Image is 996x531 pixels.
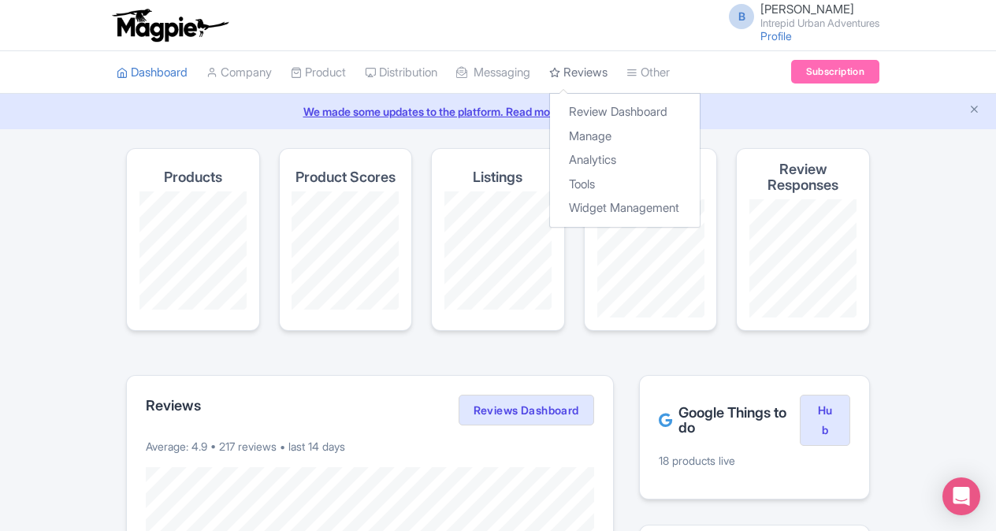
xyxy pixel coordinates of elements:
a: Widget Management [550,196,700,221]
a: Company [206,51,272,95]
a: We made some updates to the platform. Read more about the new layout [9,103,987,120]
h2: Reviews [146,398,201,414]
h2: Google Things to do [659,405,800,436]
img: logo-ab69f6fb50320c5b225c76a69d11143b.png [109,8,231,43]
h4: Listings [473,169,522,185]
span: B [729,4,754,29]
a: Messaging [456,51,530,95]
h4: Products [164,169,222,185]
a: Subscription [791,60,879,84]
p: 18 products live [659,452,850,469]
a: Review Dashboard [550,100,700,124]
a: Analytics [550,148,700,173]
button: Close announcement [968,102,980,120]
div: Open Intercom Messenger [942,477,980,515]
small: Intrepid Urban Adventures [760,18,879,28]
a: Other [626,51,670,95]
a: Product [291,51,346,95]
a: Manage [550,124,700,149]
a: Dashboard [117,51,188,95]
a: Tools [550,173,700,197]
a: Profile [760,29,792,43]
a: Reviews Dashboard [459,395,594,426]
p: Average: 4.9 • 217 reviews • last 14 days [146,438,594,455]
a: B [PERSON_NAME] Intrepid Urban Adventures [719,3,879,28]
a: Reviews [549,51,608,95]
h4: Review Responses [749,162,857,193]
span: [PERSON_NAME] [760,2,854,17]
a: Distribution [365,51,437,95]
a: Hub [800,395,850,447]
h4: Product Scores [295,169,396,185]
